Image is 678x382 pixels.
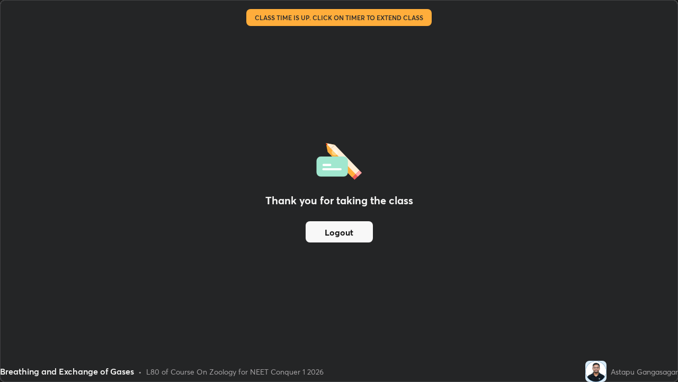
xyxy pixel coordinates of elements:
h2: Thank you for taking the class [265,193,413,209]
div: • [138,366,142,377]
button: Logout [306,221,373,242]
img: d1b7a413427d42e489de1ed330548ff1.jpg [585,361,606,382]
img: offlineFeedback.1438e8b3.svg [316,140,362,180]
div: L80 of Course On Zoology for NEET Conquer 1 2026 [146,366,324,377]
div: Astapu Gangasagar [611,366,678,377]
